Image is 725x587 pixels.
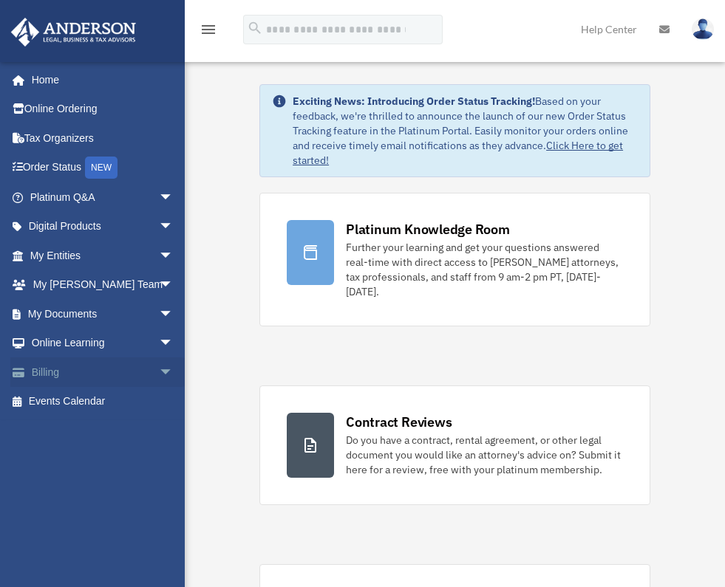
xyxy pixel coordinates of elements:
[692,18,714,40] img: User Pic
[10,299,196,329] a: My Documentsarrow_drop_down
[10,153,196,183] a: Order StatusNEW
[293,139,623,167] a: Click Here to get started!
[346,413,452,431] div: Contract Reviews
[159,270,188,301] span: arrow_drop_down
[259,193,650,326] a: Platinum Knowledge Room Further your learning and get your questions answered real-time with dire...
[10,241,196,270] a: My Entitiesarrow_drop_down
[259,385,650,505] a: Contract Reviews Do you have a contract, rental agreement, or other legal document you would like...
[10,357,196,387] a: Billingarrow_drop_down
[293,94,638,168] div: Based on your feedback, we're thrilled to announce the launch of our new Order Status Tracking fe...
[200,21,217,38] i: menu
[159,212,188,242] span: arrow_drop_down
[159,182,188,213] span: arrow_drop_down
[159,241,188,271] span: arrow_drop_down
[10,329,196,358] a: Online Learningarrow_drop_down
[346,240,623,299] div: Further your learning and get your questions answered real-time with direct access to [PERSON_NAM...
[10,182,196,212] a: Platinum Q&Aarrow_drop_down
[159,299,188,329] span: arrow_drop_down
[159,357,188,388] span: arrow_drop_down
[10,123,196,153] a: Tax Organizers
[346,433,623,477] div: Do you have a contract, rental agreement, or other legal document you would like an attorney's ad...
[247,20,263,36] i: search
[85,157,118,179] div: NEW
[10,270,196,300] a: My [PERSON_NAME] Teamarrow_drop_down
[159,329,188,359] span: arrow_drop_down
[200,26,217,38] a: menu
[10,212,196,241] a: Digital Productsarrow_drop_down
[10,387,196,416] a: Events Calendar
[346,220,510,238] div: Platinum Knowledge Room
[10,65,188,95] a: Home
[293,95,535,108] strong: Exciting News: Introducing Order Status Tracking!
[10,95,196,124] a: Online Ordering
[7,18,140,47] img: Anderson Advisors Platinum Portal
